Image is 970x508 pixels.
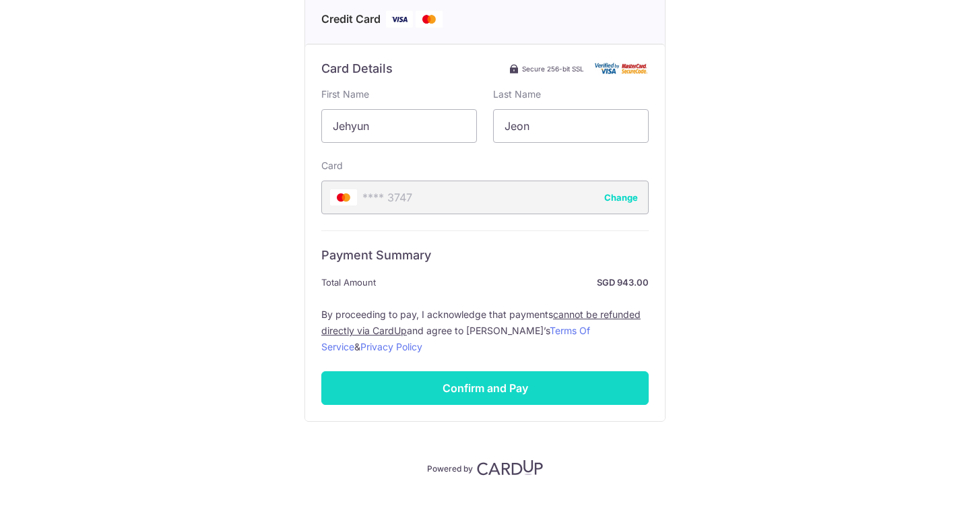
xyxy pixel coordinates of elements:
span: Secure 256-bit SSL [522,63,584,74]
img: Mastercard [416,11,443,28]
a: Privacy Policy [360,341,422,352]
label: First Name [321,88,369,101]
label: Last Name [493,88,541,101]
img: Visa [386,11,413,28]
label: By proceeding to pay, I acknowledge that payments and agree to [PERSON_NAME]’s & [321,307,649,355]
h6: Card Details [321,61,393,77]
h6: Payment Summary [321,247,649,263]
button: Change [604,191,638,204]
strong: SGD 943.00 [381,274,649,290]
img: Card secure [595,63,649,74]
p: Powered by [427,461,473,474]
span: Total Amount [321,274,376,290]
span: Credit Card [321,11,381,28]
label: Card [321,159,343,172]
img: CardUp [477,459,543,476]
input: Confirm and Pay [321,371,649,405]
